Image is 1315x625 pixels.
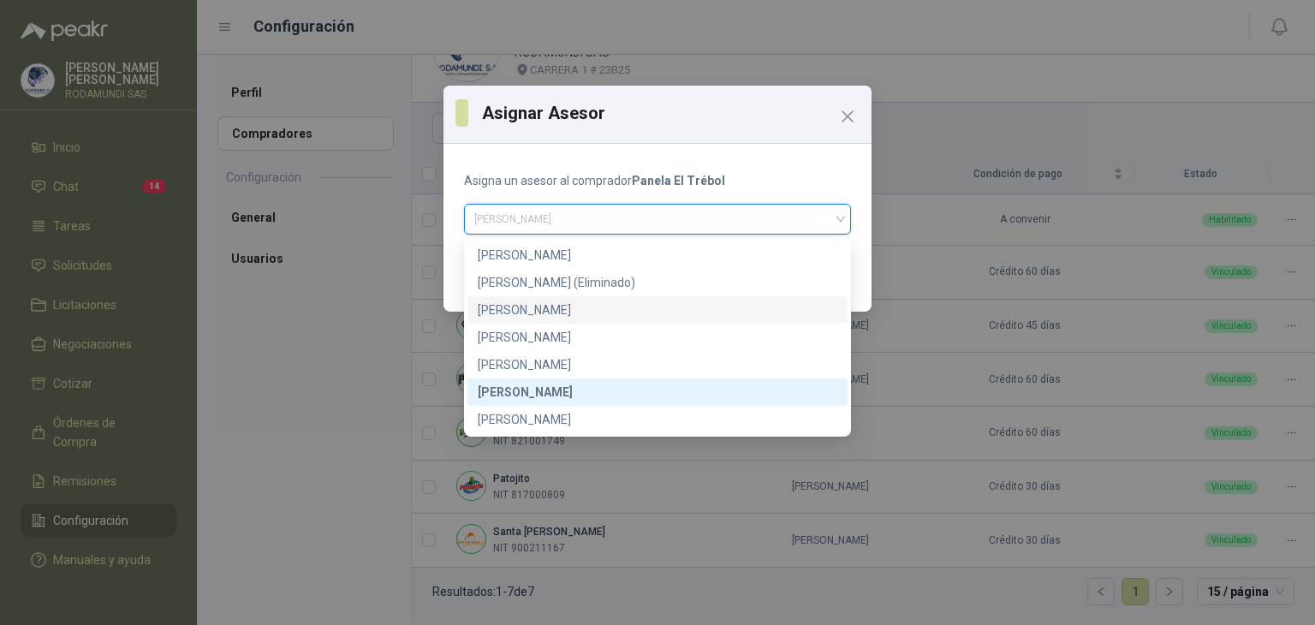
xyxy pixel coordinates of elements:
[478,246,837,265] div: [PERSON_NAME]
[478,328,837,347] div: [PERSON_NAME]
[478,301,837,319] div: [PERSON_NAME]
[467,269,848,296] div: Daniel Salas (Eliminado)
[482,100,860,126] h3: Asignar Asesor
[467,406,848,433] div: Luis Martinez
[632,174,725,187] b: Panela El Trébol
[464,171,851,190] p: Asigna un asesor al comprador
[467,296,848,324] div: DIEGO SERNA
[834,103,861,130] button: Close
[478,383,837,402] div: [PERSON_NAME]
[478,355,837,374] div: [PERSON_NAME]
[467,324,848,351] div: JAVIER EDUARDO BASANTE
[467,241,848,269] div: CAROLINA MARTINEZ
[467,351,848,378] div: KENNY WILLIAM BARRAZA GOMEZ
[478,410,837,429] div: [PERSON_NAME]
[467,378,848,406] div: Leydi Tatiana Gil Marín
[474,206,841,232] span: Leydi Tatiana Gil Marín
[478,273,837,292] div: [PERSON_NAME] (Eliminado)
